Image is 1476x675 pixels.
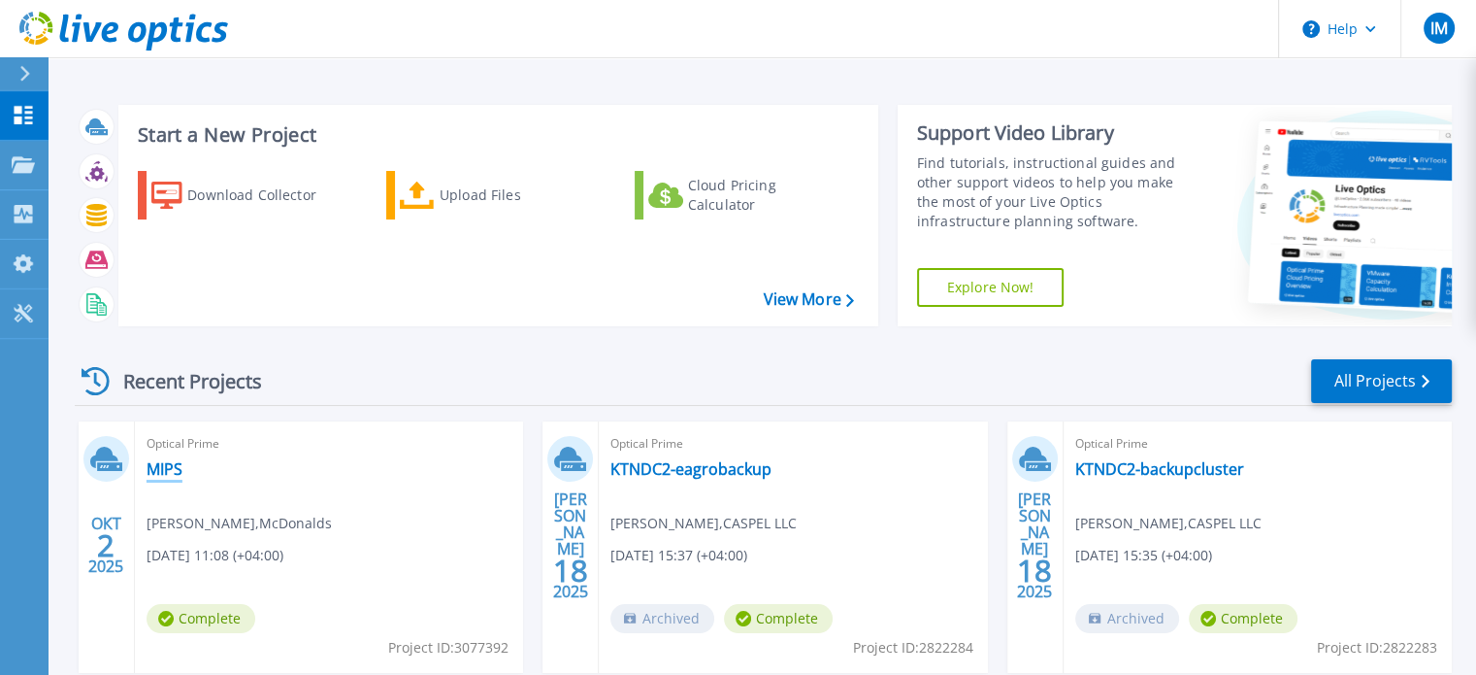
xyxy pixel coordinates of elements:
[853,637,973,658] span: Project ID: 2822284
[147,604,255,633] span: Complete
[97,537,115,554] span: 2
[138,171,354,219] a: Download Collector
[724,604,833,633] span: Complete
[917,268,1065,307] a: Explore Now!
[1317,637,1437,658] span: Project ID: 2822283
[610,459,771,479] a: KTNDC2-eagrobackup
[610,433,975,455] span: Optical Prime
[1075,459,1244,479] a: KTNDC2-backupcluster
[1429,20,1447,36] span: IM
[147,433,511,455] span: Optical Prime
[147,545,283,566] span: [DATE] 11:08 (+04:00)
[1016,510,1053,581] div: [PERSON_NAME] 2025
[917,153,1196,231] div: Find tutorials, instructional guides and other support videos to help you make the most of your L...
[138,124,853,146] h3: Start a New Project
[917,120,1196,146] div: Support Video Library
[147,513,332,534] span: [PERSON_NAME] , McDonalds
[552,510,589,581] div: [PERSON_NAME] 2025
[688,176,843,215] div: Cloud Pricing Calculator
[147,459,182,479] a: MIPS
[635,171,851,219] a: Cloud Pricing Calculator
[87,510,124,581] div: ОКТ 2025
[440,176,595,215] div: Upload Files
[1075,513,1262,534] span: [PERSON_NAME] , CASPEL LLC
[187,176,343,215] div: Download Collector
[610,545,747,566] span: [DATE] 15:37 (+04:00)
[553,562,588,579] span: 18
[1311,359,1452,403] a: All Projects
[388,637,508,658] span: Project ID: 3077392
[1075,433,1440,455] span: Optical Prime
[610,604,714,633] span: Archived
[610,513,797,534] span: [PERSON_NAME] , CASPEL LLC
[386,171,603,219] a: Upload Files
[763,290,853,309] a: View More
[75,357,288,405] div: Recent Projects
[1017,562,1052,579] span: 18
[1075,545,1212,566] span: [DATE] 15:35 (+04:00)
[1075,604,1179,633] span: Archived
[1189,604,1297,633] span: Complete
